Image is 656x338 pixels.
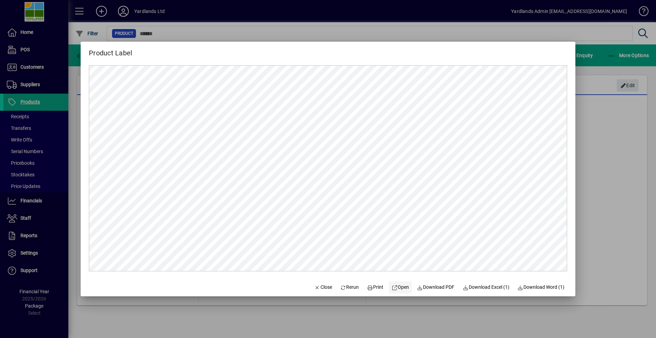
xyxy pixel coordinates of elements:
span: Rerun [340,284,359,291]
span: Download PDF [417,284,455,291]
span: Open [392,284,409,291]
button: Close [312,281,335,294]
button: Print [364,281,386,294]
span: Close [314,284,332,291]
span: Print [367,284,383,291]
button: Download Excel (1) [460,281,512,294]
a: Download PDF [414,281,457,294]
a: Open [389,281,412,294]
span: Download Excel (1) [463,284,509,291]
h2: Product Label [81,42,140,58]
button: Download Word (1) [515,281,568,294]
span: Download Word (1) [518,284,565,291]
